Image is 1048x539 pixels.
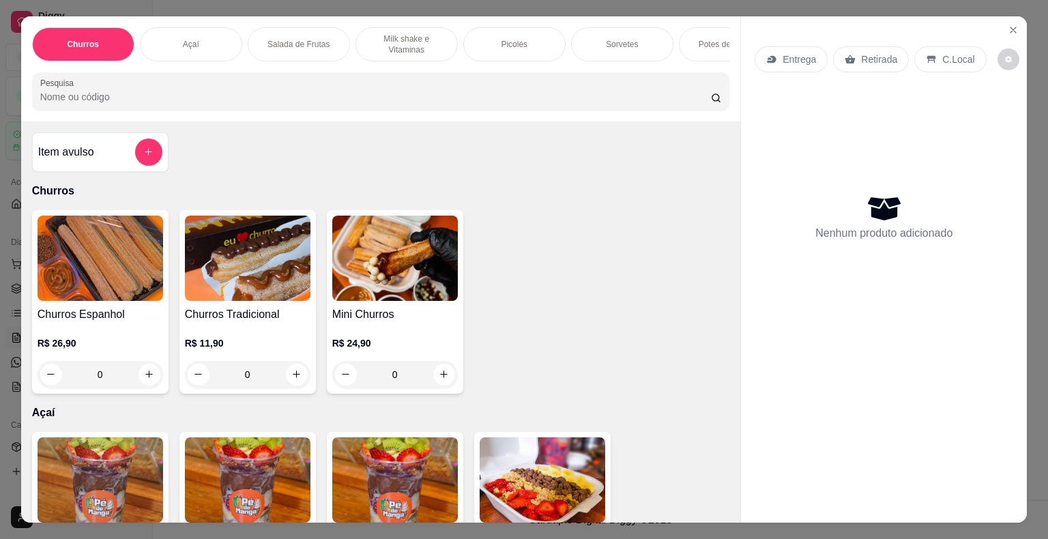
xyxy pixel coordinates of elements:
[998,48,1019,70] button: decrease-product-quantity
[38,336,163,350] p: R$ 26,90
[38,306,163,323] h4: Churros Espanhol
[815,225,952,242] p: Nenhum produto adicionado
[38,437,163,523] img: product-image
[183,39,199,50] p: Açaí
[267,39,330,50] p: Salada de Frutas
[135,139,162,166] button: add-separate-item
[332,437,458,523] img: product-image
[367,33,446,55] p: Milk shake e Vitaminas
[480,437,605,523] img: product-image
[40,90,711,104] input: Pesquisa
[606,39,638,50] p: Sorvetes
[332,216,458,301] img: product-image
[67,39,99,50] p: Churros
[332,306,458,323] h4: Mini Churros
[942,53,974,66] p: C.Local
[185,336,310,350] p: R$ 11,90
[861,53,897,66] p: Retirada
[38,216,163,301] img: product-image
[185,437,310,523] img: product-image
[32,405,730,421] p: Açaí
[32,183,730,199] p: Churros
[1002,19,1024,41] button: Close
[185,306,310,323] h4: Churros Tradicional
[332,336,458,350] p: R$ 24,90
[185,216,310,301] img: product-image
[783,53,816,66] p: Entrega
[40,77,78,89] label: Pesquisa
[501,39,527,50] p: Picolés
[38,144,94,160] h4: Item avulso
[699,39,761,50] p: Potes de Sorvete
